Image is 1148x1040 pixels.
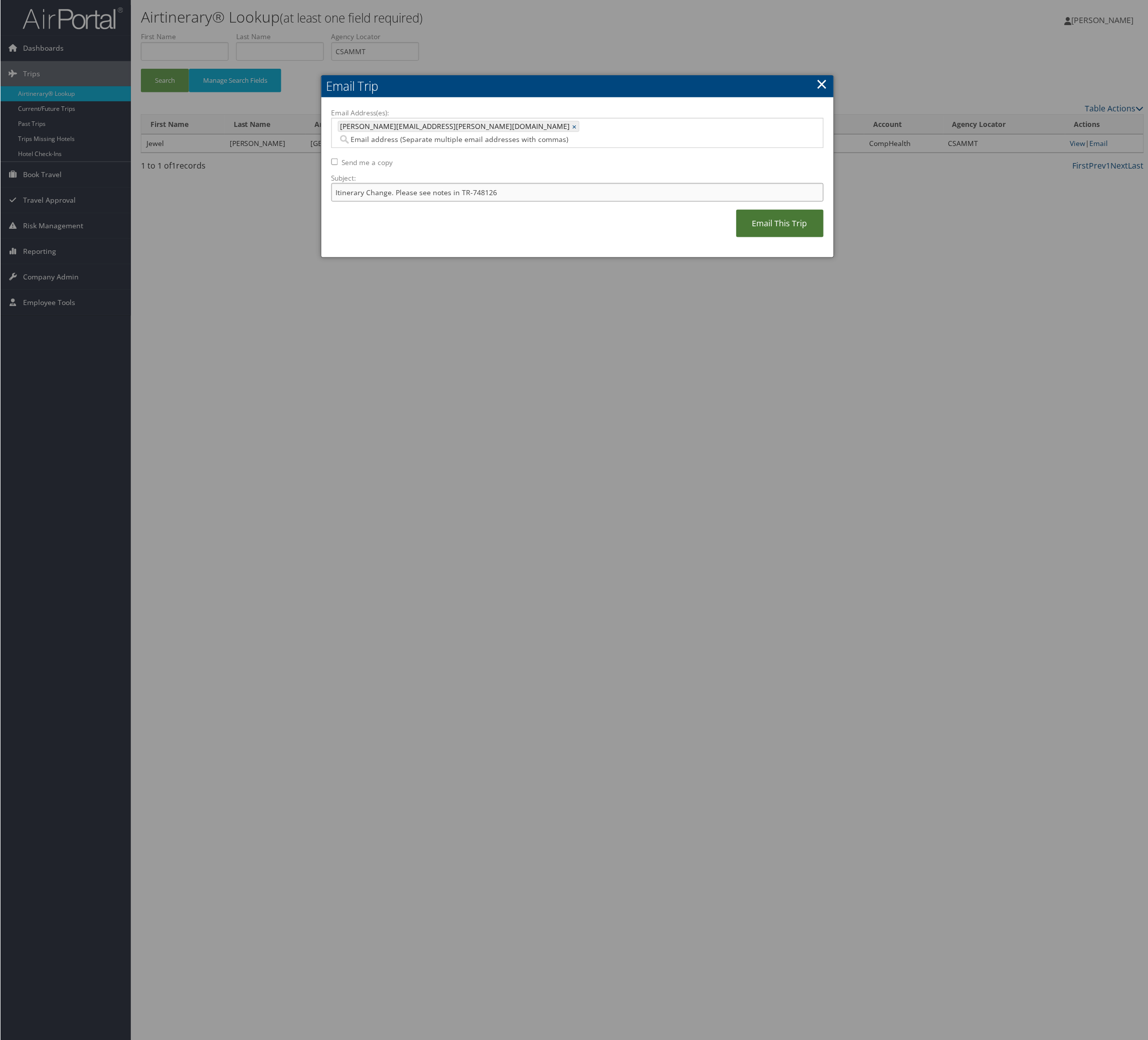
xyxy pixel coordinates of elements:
a: × [816,74,828,94]
span: [PERSON_NAME][EMAIL_ADDRESS][PERSON_NAME][DOMAIN_NAME] [338,121,570,131]
a: Email This Trip [736,210,824,237]
label: Email Address(es): [331,108,824,118]
label: Subject: [331,173,824,183]
a: × [572,121,579,131]
h2: Email Trip [321,75,834,97]
input: Add a short subject for the email [331,183,824,202]
label: Send me a copy [342,158,393,168]
input: Email address (Separate multiple email addresses with commas) [338,134,674,144]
